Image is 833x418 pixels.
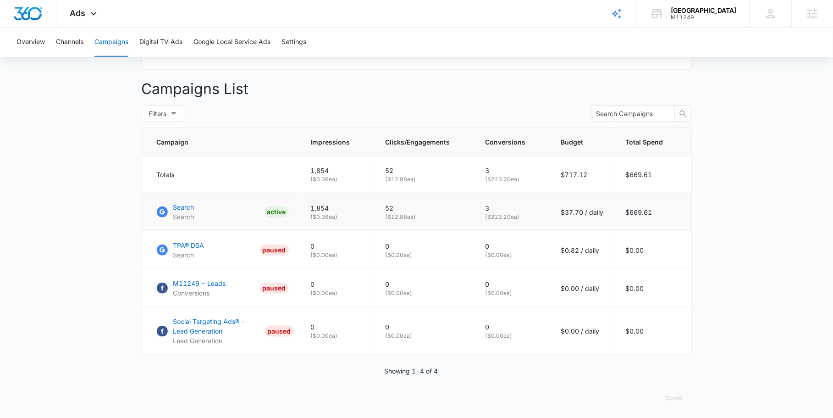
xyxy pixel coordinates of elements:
p: ( $0.00 ea) [386,332,463,340]
p: 0 [311,322,364,332]
p: 52 [386,203,463,213]
p: 0 [386,322,463,332]
div: account name [671,7,736,14]
p: ( $0.00 ea) [386,251,463,259]
img: website_grey.svg [15,24,22,31]
button: Channels [56,28,83,57]
p: $0.00 / daily [561,326,604,336]
a: FacebookSocial Targeting Ads® - Lead GenerationLead GenerationPAUSED [157,317,289,346]
p: 0 [386,279,463,289]
a: Google AdsTPA® DSASearchPAUSED [157,240,289,260]
div: PAUSED [265,326,294,337]
p: 1,854 [311,166,364,175]
button: Campaigns [94,28,128,57]
p: 0 [311,241,364,251]
div: v 4.0.25 [26,15,45,22]
span: Impressions [311,137,350,147]
span: Filters [149,109,167,119]
a: Google AdsSearchSearchACTIVE [157,202,289,222]
p: 0 [386,241,463,251]
p: $0.00 / daily [561,284,604,293]
p: Search [173,202,194,212]
div: Domain Overview [35,54,82,60]
button: Filters [142,106,184,122]
img: tab_keywords_by_traffic_grey.svg [91,53,99,61]
div: Keywords by Traffic [101,54,154,60]
p: 3 [485,203,539,213]
img: Google Ads [157,206,168,217]
p: 52 [386,166,463,175]
button: Spend [657,387,692,409]
td: $0.00 [615,269,691,307]
p: $0.82 / daily [561,245,604,255]
span: Conversions [485,137,526,147]
td: $669.61 [615,193,691,231]
button: Settings [281,28,306,57]
span: Budget [561,137,590,147]
img: Facebook [157,283,168,294]
p: Search [173,250,204,260]
p: ( $0.00 ea) [311,251,364,259]
button: Overview [17,28,45,57]
p: ( $0.00 ea) [311,332,364,340]
p: Lead Generation [173,336,261,346]
p: M11249 - Leads [173,279,226,288]
span: search [675,110,691,117]
span: Clicks/Engagements [386,137,450,147]
p: ( $0.00 ea) [485,332,539,340]
p: Campaigns List [142,78,692,100]
p: TPA® DSA [173,240,204,250]
p: ( $0.36 ea) [311,175,364,184]
p: ( $0.00 ea) [485,251,539,259]
p: ( $12.88 ea) [386,213,463,221]
span: Ads [70,8,86,18]
p: $37.70 / daily [561,207,604,217]
div: PAUSED [260,245,289,256]
div: ACTIVE [265,206,289,217]
p: 0 [485,322,539,332]
div: Domain: [DOMAIN_NAME] [24,24,101,31]
p: Conversions [173,288,226,298]
img: tab_domain_overview_orange.svg [25,53,32,61]
td: $0.00 [615,307,691,355]
div: Totals [157,170,289,179]
img: Google Ads [157,245,168,256]
button: Google Local Service Ads [193,28,270,57]
p: ( $223.20 ea) [485,213,539,221]
p: 1,854 [311,203,364,213]
p: ( $12.88 ea) [386,175,463,184]
div: account id [671,14,736,21]
button: Digital TV Ads [139,28,182,57]
img: logo_orange.svg [15,15,22,22]
img: Facebook [157,326,168,337]
span: Campaign [157,137,276,147]
p: ( $223.20 ea) [485,175,539,184]
div: PAUSED [260,283,289,294]
p: 3 [485,166,539,175]
p: Search [173,212,194,222]
span: Total Spend [626,137,663,147]
p: ( $0.00 ea) [485,289,539,297]
td: $0.00 [615,231,691,269]
p: 0 [485,241,539,251]
a: FacebookM11249 - LeadsConversionsPAUSED [157,279,289,298]
button: search [675,106,691,122]
p: Showing 1-4 of 4 [384,366,438,376]
td: $669.61 [615,156,691,193]
p: 0 [311,279,364,289]
p: 0 [485,279,539,289]
p: ( $0.00 ea) [311,289,364,297]
p: ( $0.36 ea) [311,213,364,221]
p: ( $0.00 ea) [386,289,463,297]
p: $717.12 [561,170,604,179]
p: Social Targeting Ads® - Lead Generation [173,317,261,336]
input: Search Campaigns [596,109,662,119]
